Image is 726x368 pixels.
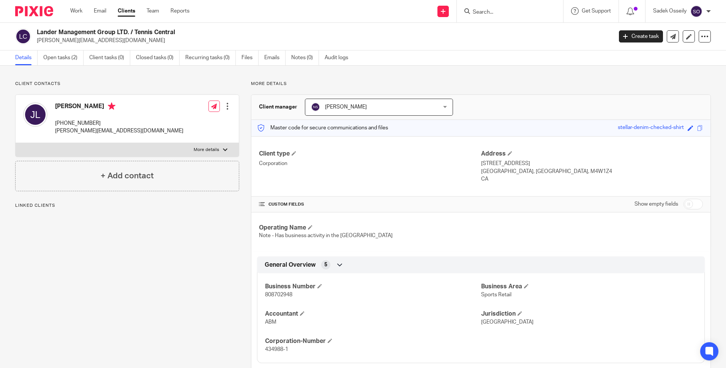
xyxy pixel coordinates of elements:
[147,7,159,15] a: Team
[324,261,327,269] span: 5
[37,37,608,44] p: [PERSON_NAME][EMAIL_ADDRESS][DOMAIN_NAME]
[257,124,388,132] p: Master code for secure communications and files
[108,102,115,110] i: Primary
[55,102,183,112] h4: [PERSON_NAME]
[118,7,135,15] a: Clients
[94,7,106,15] a: Email
[259,103,297,111] h3: Client manager
[101,170,154,182] h4: + Add contact
[136,50,180,65] a: Closed tasks (0)
[481,292,511,297] span: Sports Retail
[259,160,481,167] p: Corporation
[265,319,276,325] span: ABM
[619,30,663,42] a: Create task
[265,337,481,345] h4: Corporation-Number
[264,50,286,65] a: Emails
[481,283,697,291] h4: Business Area
[259,233,393,238] span: Note - Has business activity in the [GEOGRAPHIC_DATA]
[481,319,533,325] span: [GEOGRAPHIC_DATA]
[259,201,481,208] h4: CUSTOM FIELDS
[265,347,288,352] span: 434988-1
[55,120,183,127] p: [PHONE_NUMBER]
[481,150,703,158] h4: Address
[43,50,84,65] a: Open tasks (2)
[259,224,481,232] h4: Operating Name
[259,150,481,158] h4: Client type
[325,50,354,65] a: Audit logs
[291,50,319,65] a: Notes (0)
[481,160,703,167] p: [STREET_ADDRESS]
[15,81,239,87] p: Client contacts
[265,283,481,291] h4: Business Number
[618,124,684,132] div: stellar-denim-checked-shirt
[265,292,292,297] span: 808702948
[634,200,678,208] label: Show empty fields
[15,6,53,16] img: Pixie
[15,28,31,44] img: svg%3E
[481,310,697,318] h4: Jurisdiction
[481,175,703,183] p: CA
[472,9,540,16] input: Search
[70,7,82,15] a: Work
[185,50,236,65] a: Recurring tasks (0)
[170,7,189,15] a: Reports
[89,50,130,65] a: Client tasks (0)
[582,8,611,14] span: Get Support
[55,127,183,135] p: [PERSON_NAME][EMAIL_ADDRESS][DOMAIN_NAME]
[325,104,367,110] span: [PERSON_NAME]
[251,81,711,87] p: More details
[265,261,316,269] span: General Overview
[241,50,259,65] a: Files
[311,102,320,112] img: svg%3E
[265,310,481,318] h4: Accountant
[15,50,38,65] a: Details
[194,147,219,153] p: More details
[15,203,239,209] p: Linked clients
[23,102,47,127] img: svg%3E
[690,5,702,17] img: svg%3E
[653,7,687,15] p: Sadek Osseily
[481,168,703,175] p: [GEOGRAPHIC_DATA], [GEOGRAPHIC_DATA], M4W1Z4
[37,28,493,36] h2: Lander Management Group LTD. / Tennis Central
